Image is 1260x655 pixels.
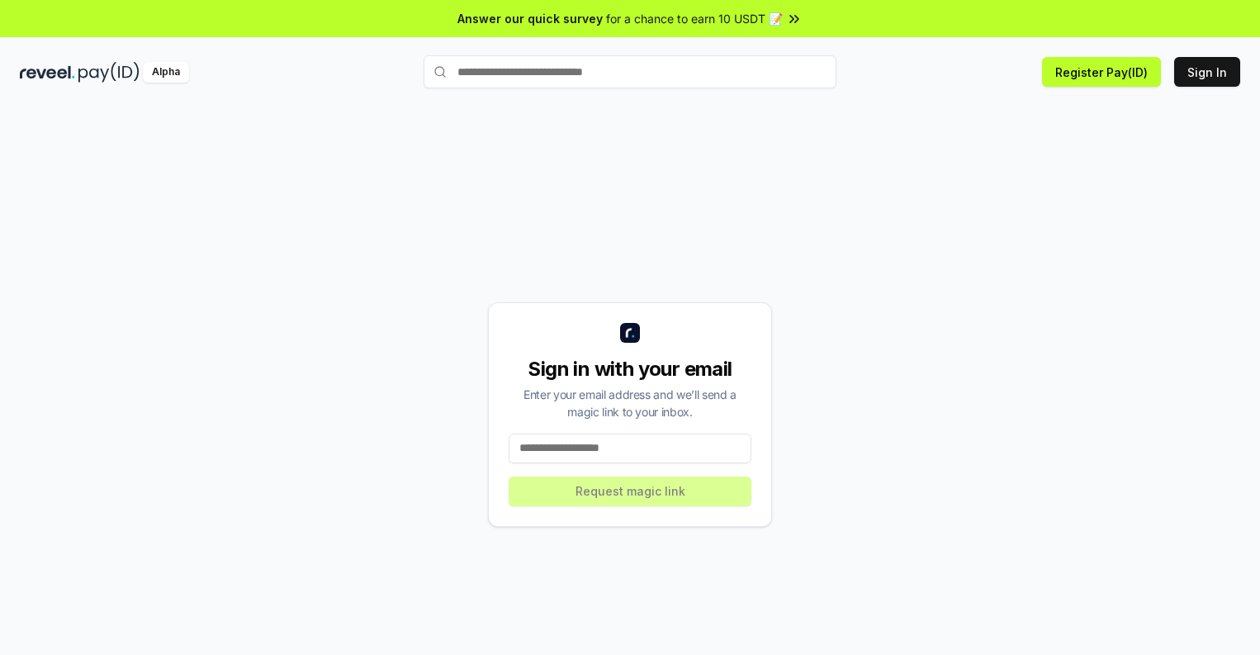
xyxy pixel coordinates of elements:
div: Enter your email address and we’ll send a magic link to your inbox. [509,386,751,420]
button: Sign In [1174,57,1240,87]
button: Register Pay(ID) [1042,57,1161,87]
span: for a chance to earn 10 USDT 📝 [606,10,783,27]
img: logo_small [620,323,640,343]
img: reveel_dark [20,62,75,83]
span: Answer our quick survey [457,10,603,27]
img: pay_id [78,62,140,83]
div: Alpha [143,62,189,83]
div: Sign in with your email [509,356,751,382]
